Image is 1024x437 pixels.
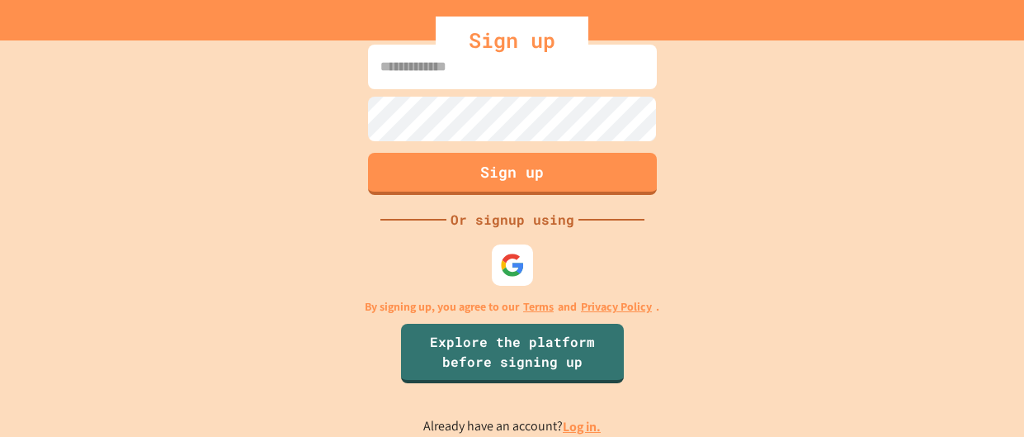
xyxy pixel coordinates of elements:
p: Already have an account? [423,416,601,437]
button: Sign up [368,153,657,195]
div: Sign up [436,17,588,64]
div: Or signup using [446,210,578,230]
p: By signing up, you agree to our and . [365,298,659,316]
img: google-icon.svg [500,253,525,278]
a: Privacy Policy [581,298,652,316]
a: Terms [523,298,554,316]
a: Log in. [563,418,601,435]
a: Explore the platform before signing up [401,324,624,383]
